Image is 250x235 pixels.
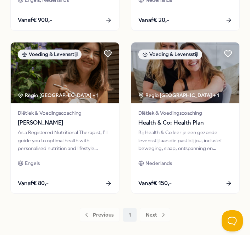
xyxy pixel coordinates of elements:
span: Nederlands [145,159,172,167]
a: package imageVoeding & LevensstijlRegio [GEOGRAPHIC_DATA] + 1Diëtiek & VoedingscoachingHealth & C... [131,42,240,194]
span: Vanaf € 80,- [18,179,49,188]
div: Voeding & Levensstijl [138,50,202,59]
img: package image [131,42,239,104]
span: Vanaf € 20,- [138,16,169,25]
div: Voeding & Levensstijl [18,50,82,59]
span: Vanaf € 900,- [18,16,52,25]
img: package image [11,42,119,104]
span: Health & Co: Health Plan [138,118,232,127]
div: As a Registered Nutritional Therapist, I'll guide you to optimal health with personalised nutriti... [18,128,112,152]
span: Vanaf € 150,- [138,179,172,188]
span: [PERSON_NAME] [18,118,112,127]
iframe: Help Scout Beacon - Open [222,210,243,231]
div: Bij Health & Co leer je een gezonde levensstijl aan die past bij jou, inclusief beweging, slaap, ... [138,128,232,152]
div: Regio [GEOGRAPHIC_DATA] + 1 [18,91,99,99]
span: Diëtiek & Voedingscoaching [18,109,112,117]
a: package imageVoeding & LevensstijlRegio [GEOGRAPHIC_DATA] + 1Diëtiek & Voedingscoaching[PERSON_NA... [10,42,119,194]
div: Regio [GEOGRAPHIC_DATA] + 1 [138,91,219,99]
span: Diëtiek & Voedingscoaching [138,109,232,117]
span: Engels [25,159,40,167]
